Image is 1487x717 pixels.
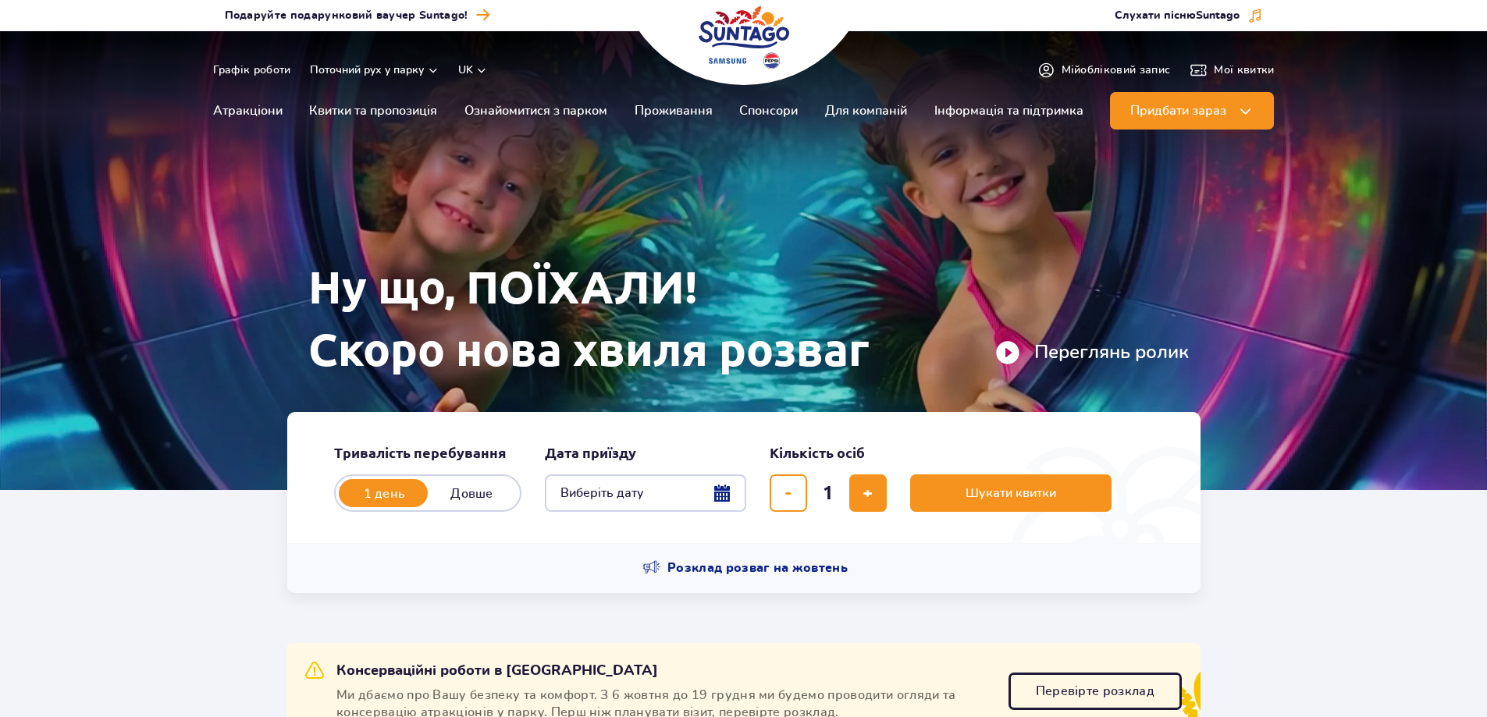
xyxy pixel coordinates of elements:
a: Проживання [635,92,713,130]
span: Мої квитки [1214,62,1274,78]
label: 1 день [340,477,429,509]
a: Для компаній [825,92,907,130]
button: додати квиток [849,474,887,512]
span: Слухати пісню [1115,8,1240,23]
button: Шукати квитки [910,474,1112,512]
span: Шукати квитки [966,486,1056,500]
span: Тривалість перебування [334,443,507,462]
h2: Консерваційні роботи в [GEOGRAPHIC_DATA] [305,662,658,680]
a: Перевірте розклад [1009,673,1182,710]
a: Квитки та пропозиція [309,92,437,130]
span: Дата приїзду [545,443,636,462]
a: Мійобліковий запис [1037,61,1171,80]
span: Подаруйте подарунковий ваучер Suntago! [225,8,468,23]
h1: Ну що, ПОЇХАЛИ! Скоро нова хвиля розваг [308,256,1189,381]
button: видалити квиток [770,474,807,512]
a: Подаруйте подарунковий ваучер Suntago! [225,5,490,26]
a: Ознайомитися з парком [464,92,607,130]
a: Мої квитки [1189,61,1274,80]
button: Переглянь ролик [995,340,1189,365]
span: Перевірте розклад [1036,685,1154,697]
button: Придбати зараз [1110,92,1274,130]
button: Поточний рух у парку [310,64,439,76]
a: Графік роботи [213,62,291,78]
span: Suntago [1196,10,1240,21]
a: Атракціони [213,92,283,130]
a: Розклад розваг на жовтень [642,559,848,577]
span: Кількість осіб [770,443,865,462]
label: Довше [428,477,517,509]
button: Виберіть дату [545,474,746,512]
form: Планування вашого візиту до Park of Poland [287,412,1201,543]
button: uk [458,62,488,78]
a: Інформація та підтримка [934,92,1083,130]
input: кількість квитків [809,474,847,512]
a: Спонсори [739,92,798,130]
span: Мій обліковий запис [1062,62,1171,78]
button: Слухати піснюSuntago [1115,8,1263,23]
span: Розклад розваг на жовтень [667,559,848,577]
span: Придбати зараз [1130,104,1226,118]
